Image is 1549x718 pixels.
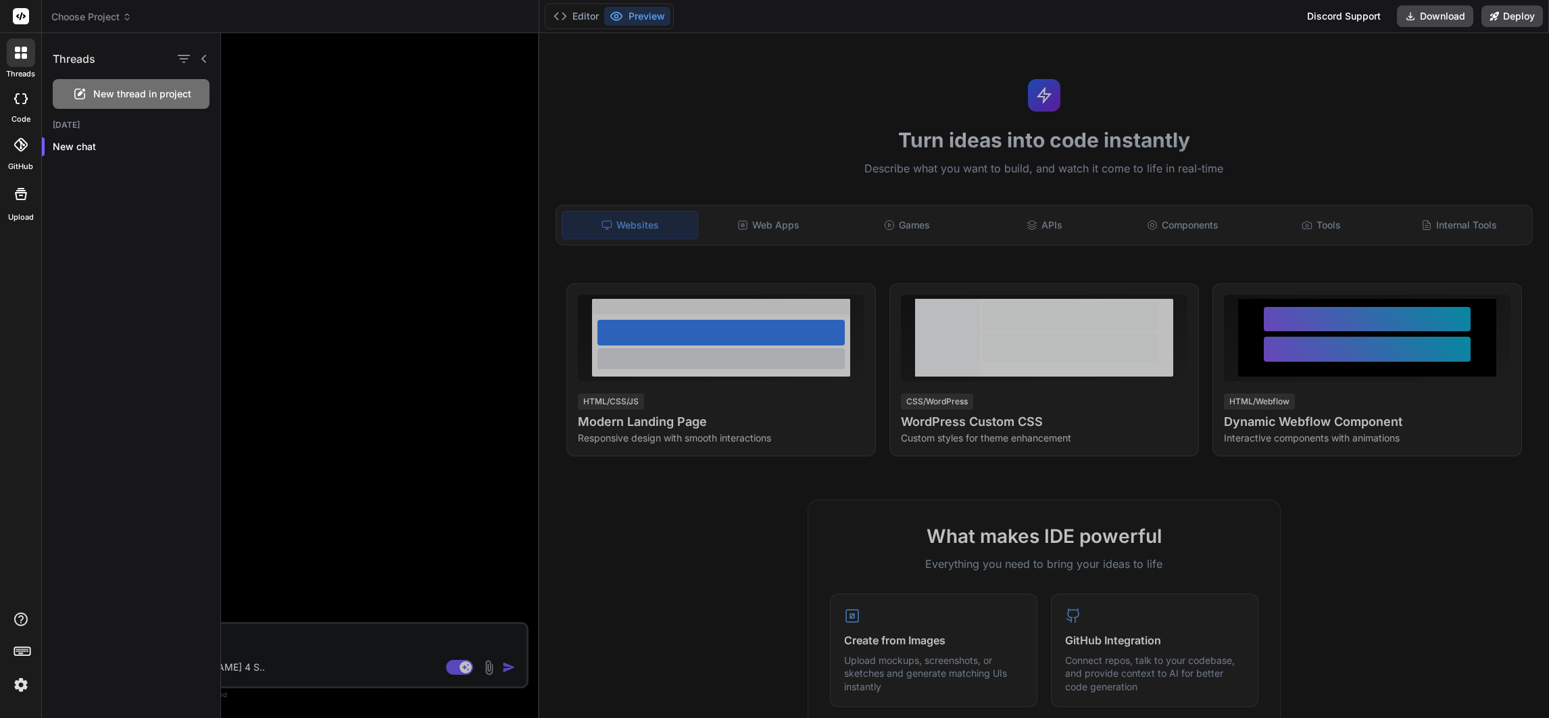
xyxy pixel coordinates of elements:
[93,87,191,101] span: New thread in project
[51,10,132,24] span: Choose Project
[8,212,34,223] label: Upload
[6,68,35,80] label: threads
[53,51,95,67] h1: Threads
[604,7,670,26] button: Preview
[11,114,30,125] label: code
[1481,5,1543,27] button: Deploy
[42,120,220,130] h2: [DATE]
[8,161,33,172] label: GitHub
[9,673,32,696] img: settings
[548,7,604,26] button: Editor
[1397,5,1473,27] button: Download
[1299,5,1389,27] div: Discord Support
[53,140,220,153] p: New chat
